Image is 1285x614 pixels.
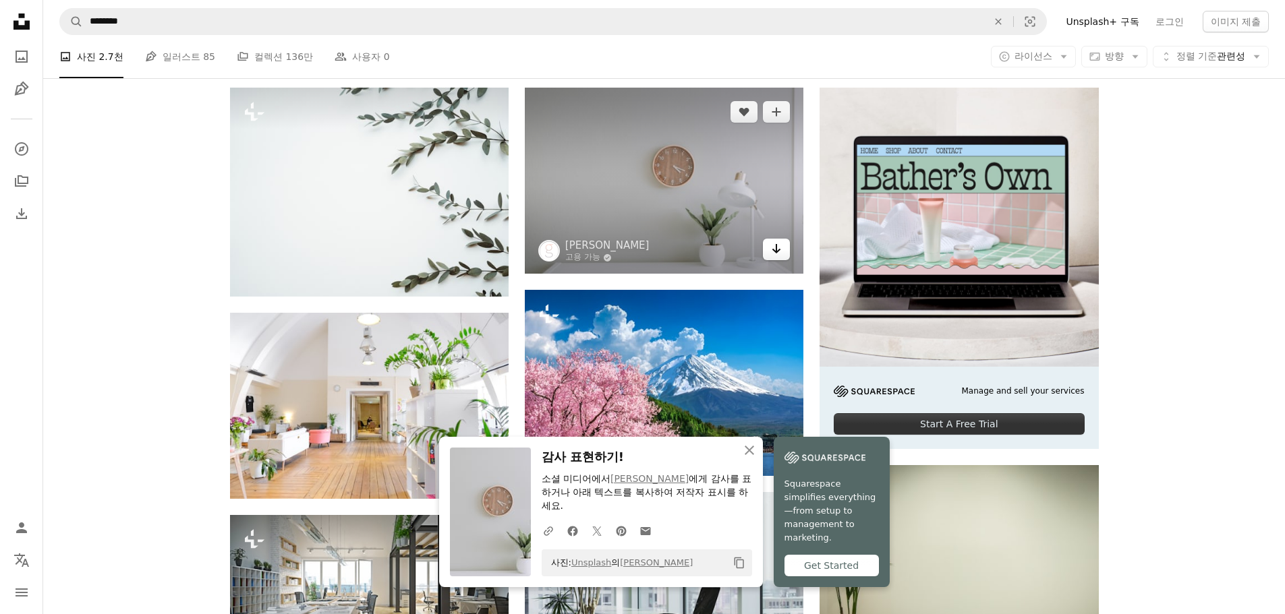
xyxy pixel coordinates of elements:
[335,35,389,78] a: 사용자 0
[610,473,689,484] a: [PERSON_NAME]
[961,386,1084,397] span: Manage and sell your services
[820,88,1098,449] a: Manage and sell your servicesStart A Free Trial
[834,386,915,397] img: file-1705255347840-230a6ab5bca9image
[1153,46,1269,67] button: 정렬 기준관련성
[542,472,752,513] p: 소셜 미디어에서 에게 감사를 표하거나 아래 텍스트를 복사하여 저작자 표시를 하세요.
[8,43,35,70] a: 사진
[230,587,509,599] a: 현대적인 사무실 인테리어. 3d 렌더링 디자인 개념
[1058,11,1147,32] a: Unsplash+ 구독
[542,448,752,467] h3: 감사 표현하기!
[525,578,803,590] a: 갈색 나무 테이블 위에 노트북 컴퓨터를 껐습니다.
[384,49,390,64] span: 0
[8,200,35,227] a: 다운로드 내역
[230,88,509,297] img: 녹색 잎이 잔뜩 있는 흰색 배경
[991,46,1076,67] button: 라이선스
[1015,51,1052,61] span: 라이선스
[983,9,1013,34] button: 삭제
[145,35,215,78] a: 일러스트 85
[230,400,509,412] a: 하얀 거실
[633,517,658,544] a: 이메일로 공유에 공유
[571,557,611,567] a: Unsplash
[8,547,35,574] button: 언어
[784,448,865,468] img: file-1747939142011-51e5cc87e3c9
[565,239,650,252] a: [PERSON_NAME]
[585,517,609,544] a: Twitter에 공유
[763,239,790,260] a: 다운로드
[820,551,1098,563] a: 녹색 야자 식물
[285,49,313,64] span: 136만
[784,555,879,576] div: Get Started
[774,437,890,587] a: Squarespace simplifies everything—from setup to management to marketing.Get Started
[544,552,693,574] span: 사진: 의
[538,240,560,262] img: Samantha Gades의 프로필로 이동
[8,168,35,195] a: 컬렉션
[1147,11,1192,32] a: 로그인
[8,579,35,606] button: 메뉴
[784,477,879,545] span: Squarespace simplifies everything—from setup to management to marketing.
[820,88,1098,366] img: file-1707883121023-8e3502977149image
[203,49,215,64] span: 85
[230,313,509,498] img: 하얀 거실
[1176,50,1245,63] span: 관련성
[525,377,803,389] a: 일본의 봄에는 후지산과 벚꽃.
[561,517,585,544] a: Facebook에 공유
[1081,46,1147,67] button: 방향
[731,101,758,123] button: 좋아요
[237,35,313,78] a: 컬렉션 136만
[1014,9,1046,34] button: 시각적 검색
[763,101,790,123] button: 컬렉션에 추가
[525,88,803,274] img: 녹색 식물 옆에 흰색 책상 램프
[1176,51,1217,61] span: 정렬 기준
[728,551,751,574] button: 클립보드에 복사하기
[1105,51,1124,61] span: 방향
[8,75,35,102] a: 일러스트
[620,557,693,567] a: [PERSON_NAME]
[8,135,35,162] a: 탐색
[60,9,83,34] button: Unsplash 검색
[1203,11,1269,32] button: 이미지 제출
[565,252,650,263] a: 고용 가능
[59,8,1047,35] form: 사이트 전체에서 이미지 찾기
[525,290,803,475] img: 일본의 봄에는 후지산과 벚꽃.
[8,8,35,38] a: 홈 — Unsplash
[834,413,1084,435] div: Start A Free Trial
[8,514,35,541] a: 로그인 / 가입
[525,175,803,187] a: 녹색 식물 옆에 흰색 책상 램프
[609,517,633,544] a: Pinterest에 공유
[230,186,509,198] a: 녹색 잎이 잔뜩 있는 흰색 배경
